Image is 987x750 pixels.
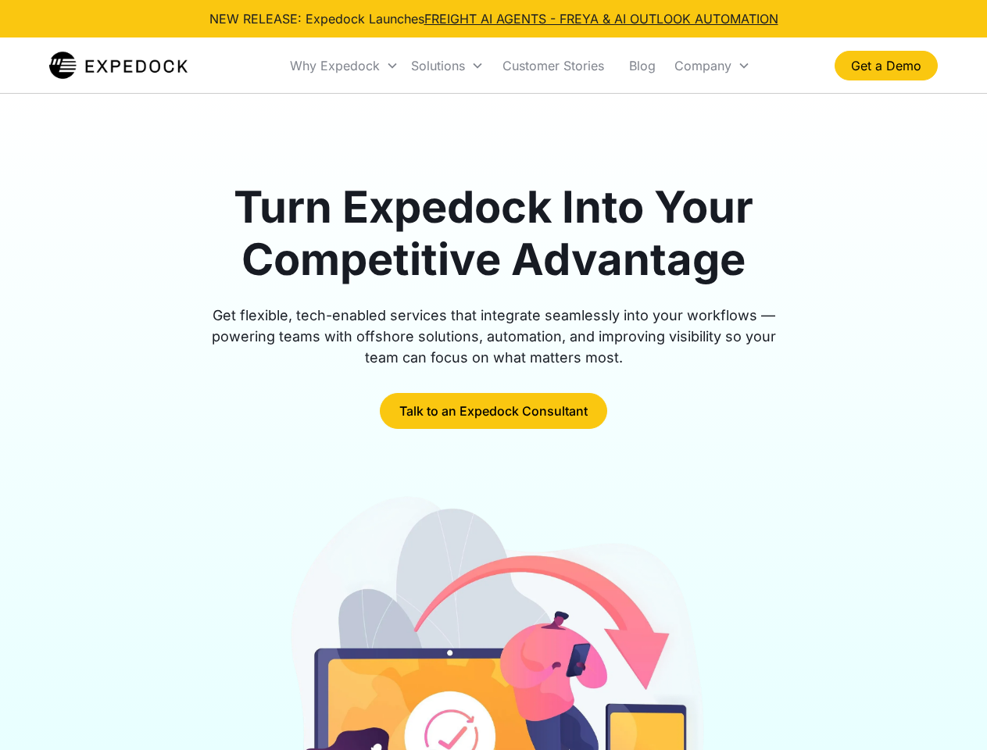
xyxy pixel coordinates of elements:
[194,305,794,368] div: Get flexible, tech-enabled services that integrate seamlessly into your workflows — powering team...
[835,51,938,80] a: Get a Demo
[49,50,188,81] img: Expedock Logo
[909,675,987,750] iframe: Chat Widget
[405,39,490,92] div: Solutions
[674,58,731,73] div: Company
[209,9,778,28] div: NEW RELEASE: Expedock Launches
[490,39,617,92] a: Customer Stories
[617,39,668,92] a: Blog
[49,50,188,81] a: home
[380,393,607,429] a: Talk to an Expedock Consultant
[668,39,756,92] div: Company
[194,181,794,286] h1: Turn Expedock Into Your Competitive Advantage
[424,11,778,27] a: FREIGHT AI AGENTS - FREYA & AI OUTLOOK AUTOMATION
[411,58,465,73] div: Solutions
[290,58,380,73] div: Why Expedock
[284,39,405,92] div: Why Expedock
